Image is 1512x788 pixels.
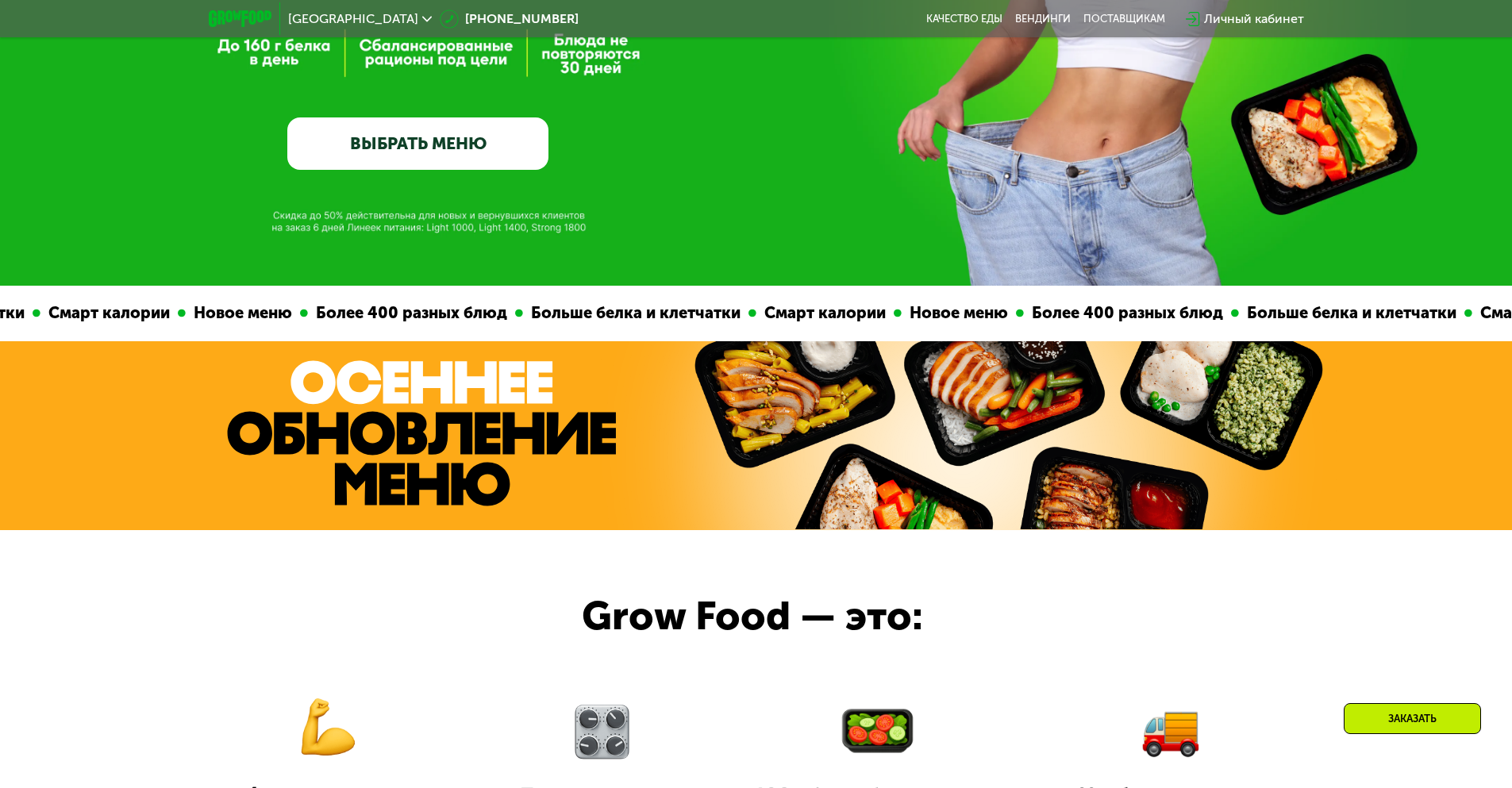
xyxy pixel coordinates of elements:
div: Заказать [1344,703,1481,734]
div: Новое меню [163,301,277,325]
div: Смарт калории [733,301,871,325]
div: Более 400 разных блюд [285,301,492,325]
div: Новое меню [879,301,993,325]
div: Больше белка и клетчатки [1216,301,1441,325]
div: Grow Food — это: [582,586,983,647]
span: [GEOGRAPHIC_DATA] [288,13,418,25]
div: Личный кабинет [1204,10,1304,29]
div: Больше белка и клетчатки [500,301,725,325]
div: Более 400 разных блюд [1001,301,1208,325]
div: поставщикам [1083,13,1165,25]
a: Вендинги [1015,13,1071,25]
a: Качество еды [926,13,1002,25]
a: ВЫБРАТЬ МЕНЮ [287,117,548,170]
div: Смарт калории [17,301,155,325]
a: [PHONE_NUMBER] [440,10,579,29]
